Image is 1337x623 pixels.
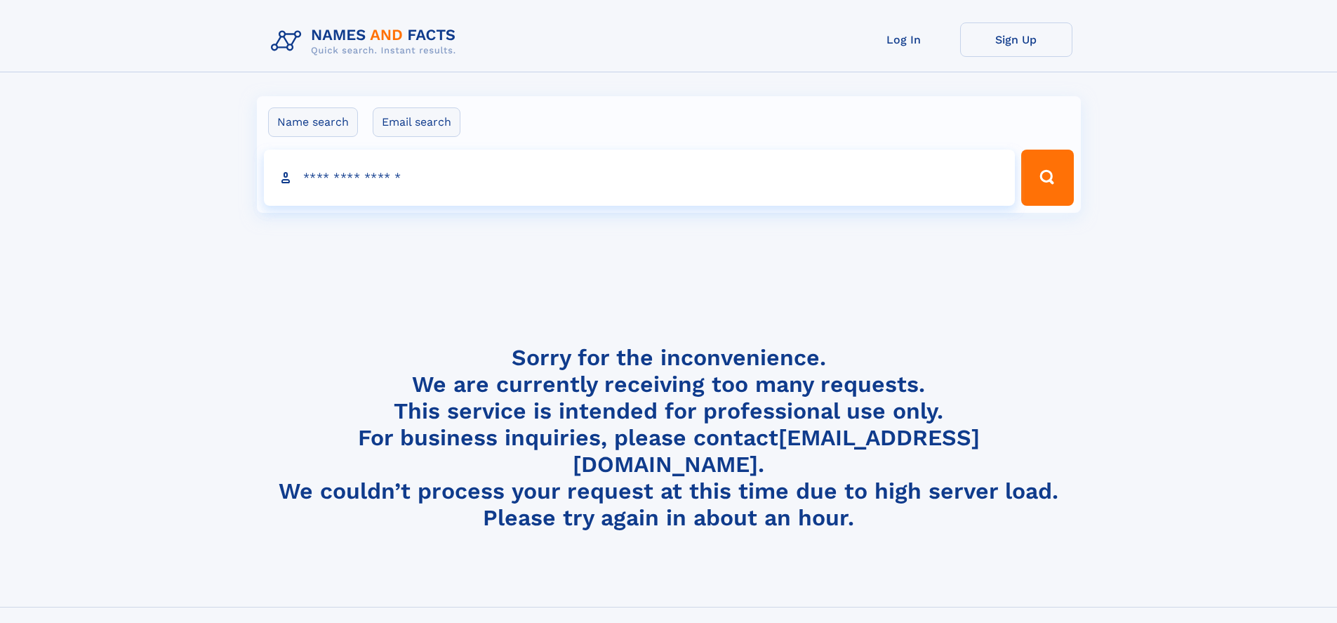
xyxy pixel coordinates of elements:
[268,107,358,137] label: Name search
[848,22,960,57] a: Log In
[264,150,1016,206] input: search input
[573,424,980,478] a: [EMAIL_ADDRESS][DOMAIN_NAME]
[265,344,1072,532] h4: Sorry for the inconvenience. We are currently receiving too many requests. This service is intend...
[1021,150,1073,206] button: Search Button
[960,22,1072,57] a: Sign Up
[373,107,460,137] label: Email search
[265,22,467,60] img: Logo Names and Facts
